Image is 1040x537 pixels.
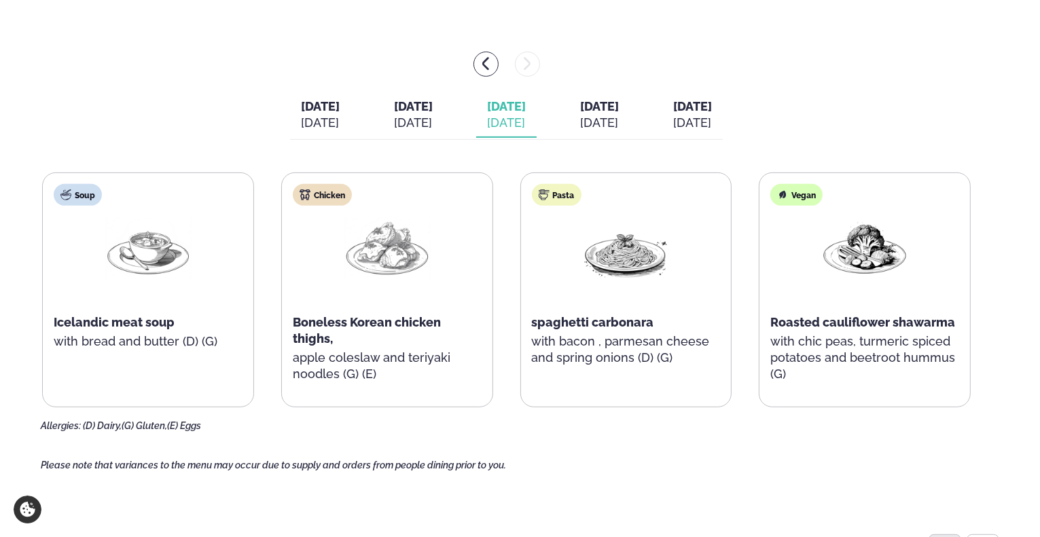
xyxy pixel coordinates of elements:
[532,184,581,206] div: Pasta
[539,189,550,200] img: pasta.svg
[532,333,721,366] p: with bacon , parmesan cheese and spring onions (D) (G)
[14,496,41,523] a: Cookie settings
[770,315,955,329] span: Roasted cauliflower shawarma
[41,420,81,431] span: Allergies:
[515,52,540,77] button: menu-btn-right
[83,420,122,431] span: (D) Dairy,
[293,350,482,382] p: apple coleslaw and teriyaki noodles (G) (E)
[394,115,433,131] div: [DATE]
[580,99,619,113] span: [DATE]
[300,189,310,200] img: chicken.svg
[344,217,431,280] img: Chicken-thighs.png
[569,93,630,138] button: [DATE] [DATE]
[821,217,908,280] img: Vegan.png
[301,115,340,131] div: [DATE]
[582,217,669,280] img: Spagetti.png
[167,420,201,431] span: (E) Eggs
[54,315,175,329] span: Icelandic meat soup
[122,420,167,431] span: (G) Gluten,
[770,184,823,206] div: Vegan
[473,52,499,77] button: menu-btn-left
[41,460,506,470] span: Please note that variances to the menu may occur due to supply and orders from people dining prio...
[777,189,788,200] img: Vegan.svg
[580,115,619,131] div: [DATE]
[105,217,192,280] img: Soup.png
[301,99,340,113] span: [DATE]
[487,115,526,131] div: [DATE]
[673,99,712,113] span: [DATE]
[662,93,723,138] button: [DATE] [DATE]
[532,315,654,329] span: spaghetti carbonara
[476,93,537,138] button: [DATE] [DATE]
[293,315,441,346] span: Boneless Korean chicken thighs,
[54,333,243,350] p: with bread and butter (D) (G)
[60,189,71,200] img: soup.svg
[394,99,433,113] span: [DATE]
[54,184,102,206] div: Soup
[673,115,712,131] div: [DATE]
[770,333,959,382] p: with chic peas, turmeric spiced potatoes and beetroot hummus (G)
[293,184,352,206] div: Chicken
[290,93,351,138] button: [DATE] [DATE]
[487,99,526,113] span: [DATE]
[383,93,444,138] button: [DATE] [DATE]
